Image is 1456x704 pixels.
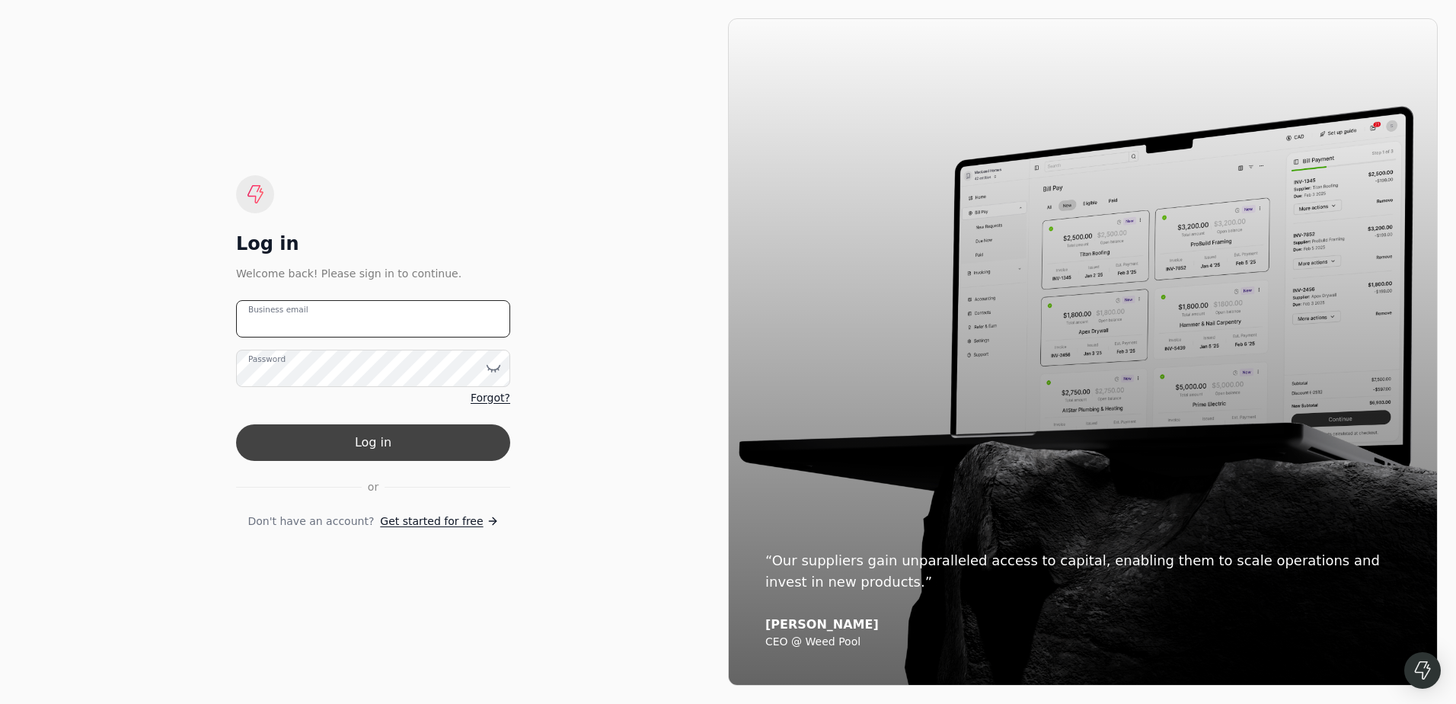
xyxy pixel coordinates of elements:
[471,390,510,406] a: Forgot?
[765,550,1400,593] div: “Our suppliers gain unparalleled access to capital, enabling them to scale operations and invest ...
[247,514,374,530] span: Don't have an account?
[248,303,308,315] label: Business email
[368,479,378,495] span: or
[380,514,483,530] span: Get started for free
[1404,652,1441,689] div: Open Intercom Messenger
[236,424,510,461] button: Log in
[380,514,498,530] a: Get started for free
[248,353,286,365] label: Password
[765,617,1400,632] div: [PERSON_NAME]
[765,635,1400,649] div: CEO @ Weed Pool
[236,265,510,282] div: Welcome back! Please sign in to continue.
[236,232,510,256] div: Log in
